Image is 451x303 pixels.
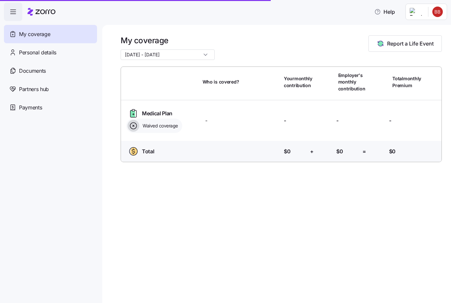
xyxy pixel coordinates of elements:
span: Payments [19,104,42,112]
img: f5ebfcef32fa0adbb4940a66d692dbe2 [432,7,443,17]
span: - [389,117,391,125]
button: Help [369,5,400,18]
span: Partners hub [19,85,49,93]
span: - [284,117,286,125]
span: $0 [284,147,290,156]
img: Employer logo [410,8,423,16]
a: Documents [4,62,97,80]
a: My coverage [4,25,97,43]
span: Your monthly contribution [284,75,312,89]
button: Report a Life Event [368,35,442,52]
span: = [363,147,366,156]
a: Personal details [4,43,97,62]
h1: My coverage [121,35,215,46]
span: $0 [389,147,396,156]
span: Who is covered? [203,79,239,85]
span: - [336,117,339,125]
a: Payments [4,98,97,117]
span: Total monthly Premium [392,75,421,89]
span: + [310,147,314,156]
span: Report a Life Event [387,40,434,47]
span: Help [374,8,395,16]
span: - [205,117,207,125]
span: Documents [19,67,46,75]
a: Partners hub [4,80,97,98]
span: Personal details [19,48,56,57]
span: My coverage [19,30,50,38]
span: Total [142,147,154,156]
span: Employer's monthly contribution [338,72,365,92]
span: Waived coverage [141,123,178,129]
span: $0 [336,147,343,156]
span: Medical Plan [142,109,172,118]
